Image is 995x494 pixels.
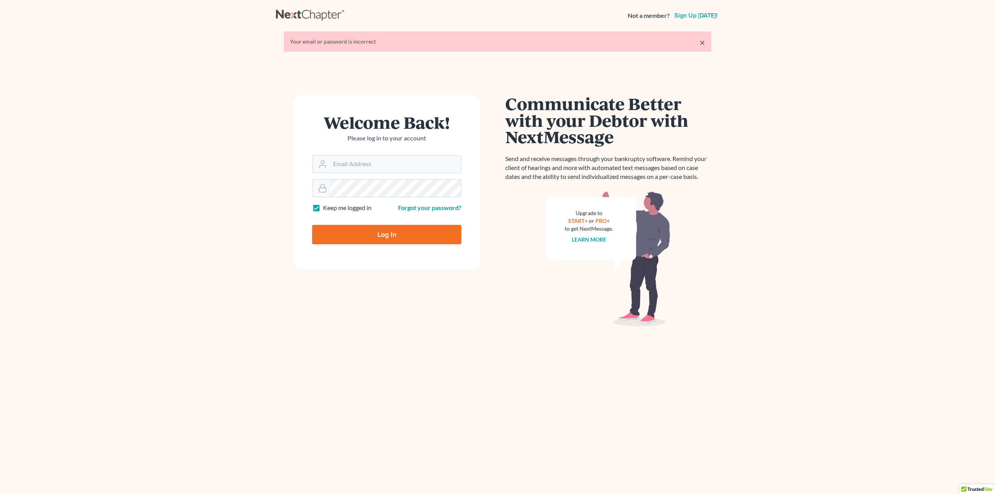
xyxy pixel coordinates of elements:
a: × [700,38,705,47]
a: START+ [568,217,588,224]
h1: Communicate Better with your Debtor with NextMessage [505,95,711,145]
input: Email Address [330,156,461,173]
h1: Welcome Back! [312,114,461,131]
label: Keep me logged in [323,203,372,212]
a: Learn more [572,236,606,243]
div: to get NextMessage. [565,225,613,233]
p: Send and receive messages through your bankruptcy software. Remind your client of hearings and mo... [505,154,711,181]
p: Please log in to your account [312,134,461,143]
strong: Not a member? [628,11,670,20]
img: nextmessage_bg-59042aed3d76b12b5cd301f8e5b87938c9018125f34e5fa2b7a6b67550977c72.svg [546,191,670,327]
input: Log In [312,225,461,244]
div: Upgrade to [565,209,613,217]
a: Sign up [DATE]! [673,12,719,19]
a: PRO+ [595,217,610,224]
span: or [589,217,594,224]
a: Forgot your password? [398,204,461,211]
div: Your email or password is incorrect [290,38,705,46]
